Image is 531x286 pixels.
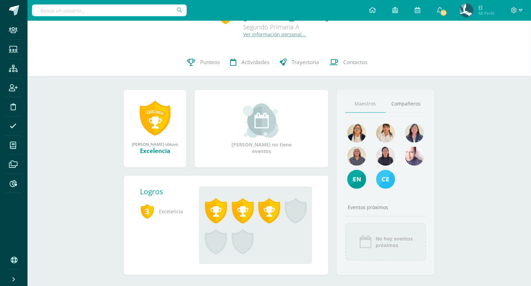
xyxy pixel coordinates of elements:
[243,31,306,38] a: Ver información personal...
[140,202,188,221] span: Excelencia
[459,3,473,17] img: aadb2f206acb1495beb7d464887e2f8d.png
[227,103,296,154] div: [PERSON_NAME] no tiene eventos
[274,49,324,76] a: Trayectoria
[376,124,395,143] img: a9d854d71974cc482940c800f3b84d5c.png
[292,59,319,66] span: Trayectoria
[131,141,180,147] div: [PERSON_NAME] obtuvo
[478,10,494,16] span: Mi Perfil
[131,147,180,155] div: Excelencia
[386,95,426,113] a: Compañeros
[182,49,225,76] a: Punteos
[140,187,194,196] div: Logros
[241,59,269,66] span: Actividades
[347,147,366,166] img: 8f3bf19539481b212b8ab3c0cdc72ac6.png
[345,95,386,113] a: Maestros
[243,23,329,31] div: Segundo Primaria A
[376,235,413,248] span: No hay eventos próximos
[347,170,366,189] img: e4e25d66bd50ed3745d37a230cf1e994.png
[376,147,395,166] img: 041e67bb1815648f1c28e9f895bf2be1.png
[359,235,372,249] img: event_icon.png
[140,203,154,219] span: 3
[225,49,274,76] a: Actividades
[243,103,280,138] img: event_small.png
[343,59,367,66] span: Contactos
[32,4,187,16] input: Busca un usuario...
[478,4,494,11] span: El
[405,147,424,166] img: a8e8556f48ef469a8de4653df9219ae6.png
[440,9,447,17] span: 25
[347,124,366,143] img: 6ab926dde10f798541c88b61d3e3fad2.png
[376,170,395,189] img: 61d89911289855dc714fd23e8d2d7f3a.png
[200,59,220,66] span: Punteos
[324,49,372,76] a: Contactos
[345,204,426,211] div: Eventos próximos
[405,124,424,143] img: b40eda3e1c25fc64421d29ad54059df5.png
